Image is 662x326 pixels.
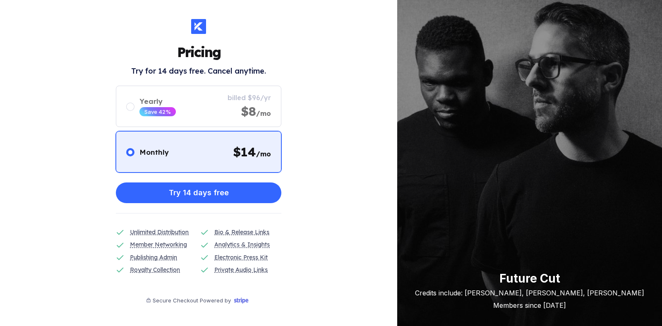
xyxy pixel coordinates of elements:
div: Analytics & Insights [214,240,270,249]
button: Try 14 days free [116,182,281,203]
div: Publishing Admin [130,253,177,262]
div: billed $96/yr [228,93,271,102]
div: Members since [DATE] [415,301,644,309]
div: Try 14 days free [169,185,229,201]
div: Electronic Press Kit [214,253,268,262]
div: Bio & Release Links [214,228,269,237]
div: Future Cut [415,271,644,285]
span: /mo [256,109,271,117]
div: Private Audio Links [214,265,268,274]
div: Member Networking [130,240,187,249]
div: Save 42% [144,108,171,115]
span: /mo [256,150,271,158]
div: $ 14 [233,144,271,160]
div: Yearly [139,97,176,105]
h2: Try for 14 days free. Cancel anytime. [131,66,266,76]
div: Credits include: [PERSON_NAME], [PERSON_NAME], [PERSON_NAME] [415,289,644,297]
div: Monthly [139,148,169,156]
div: $8 [241,103,271,119]
div: Royalty Collection [130,265,180,274]
h1: Pricing [177,44,221,60]
div: Unlimited Distribution [130,228,189,237]
div: Secure Checkout Powered by [153,297,231,304]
